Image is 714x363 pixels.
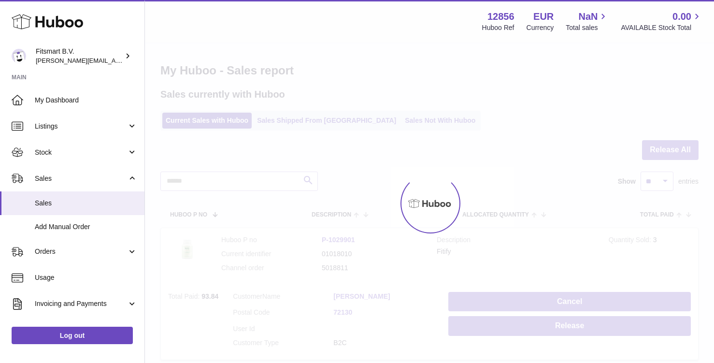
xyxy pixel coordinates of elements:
[35,273,137,282] span: Usage
[566,23,609,32] span: Total sales
[35,122,127,131] span: Listings
[35,174,127,183] span: Sales
[533,10,554,23] strong: EUR
[35,247,127,256] span: Orders
[12,49,26,63] img: jonathan@leaderoo.com
[527,23,554,32] div: Currency
[672,10,691,23] span: 0.00
[35,299,127,308] span: Invoicing and Payments
[35,148,127,157] span: Stock
[482,23,514,32] div: Huboo Ref
[621,10,702,32] a: 0.00 AVAILABLE Stock Total
[35,222,137,232] span: Add Manual Order
[35,199,137,208] span: Sales
[36,57,194,64] span: [PERSON_NAME][EMAIL_ADDRESS][DOMAIN_NAME]
[621,23,702,32] span: AVAILABLE Stock Total
[487,10,514,23] strong: 12856
[12,327,133,344] a: Log out
[566,10,609,32] a: NaN Total sales
[36,47,123,65] div: Fitsmart B.V.
[578,10,598,23] span: NaN
[35,96,137,105] span: My Dashboard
